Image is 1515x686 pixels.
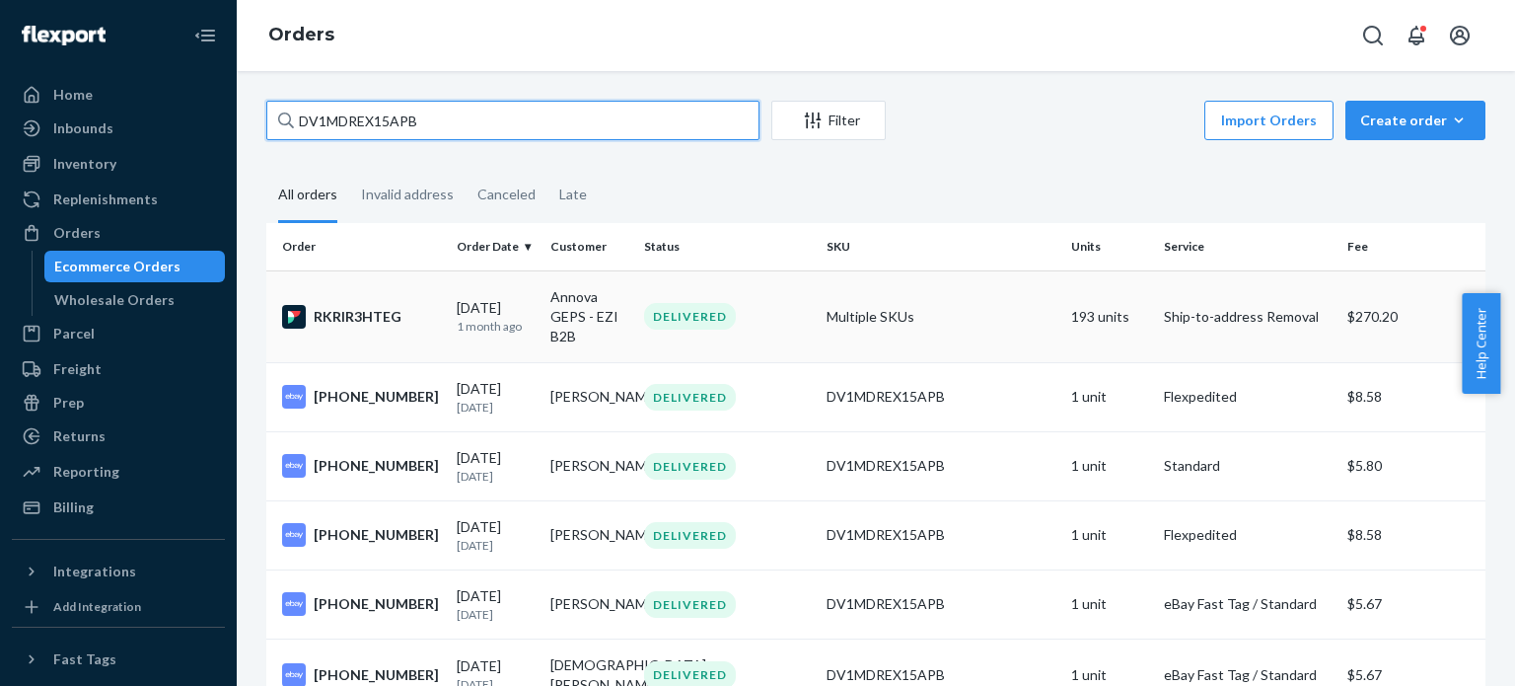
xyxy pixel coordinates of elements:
a: Freight [12,353,225,385]
a: Add Integration [12,595,225,619]
div: [PHONE_NUMBER] [282,385,441,409]
a: Returns [12,420,225,452]
td: 193 units [1063,270,1157,362]
button: Filter [771,101,886,140]
div: Parcel [53,324,95,343]
div: DV1MDREX15APB [827,387,1054,407]
td: $270.20 [1339,270,1485,362]
td: $5.67 [1339,570,1485,639]
div: DELIVERED [644,591,736,618]
p: Flexpedited [1164,525,1331,545]
div: Filter [772,111,885,130]
button: Create order [1345,101,1485,140]
div: Reporting [53,462,119,482]
div: Returns [53,426,106,446]
th: Units [1063,223,1157,270]
div: Customer [550,238,628,255]
div: DELIVERED [644,522,736,549]
img: Flexport logo [22,26,106,45]
div: Invalid address [361,169,454,220]
p: Standard [1164,456,1331,476]
div: Orders [53,223,101,243]
p: [DATE] [457,606,535,623]
button: Close Navigation [185,16,225,55]
div: Canceled [477,169,536,220]
a: Inbounds [12,113,225,144]
button: Help Center [1462,293,1500,394]
div: Billing [53,497,94,517]
div: [DATE] [457,448,535,485]
td: [PERSON_NAME] [542,431,636,500]
th: Fee [1339,223,1485,270]
button: Open Search Box [1353,16,1393,55]
th: Status [636,223,819,270]
td: 1 unit [1063,570,1157,639]
div: Wholesale Orders [54,290,175,310]
p: [DATE] [457,468,535,485]
div: Integrations [53,562,136,581]
td: [PERSON_NAME] [542,570,636,639]
div: Home [53,85,93,105]
td: $8.58 [1339,500,1485,570]
button: Open notifications [1397,16,1436,55]
div: DV1MDREX15APB [827,525,1054,545]
p: [DATE] [457,537,535,554]
div: DV1MDREX15APB [827,456,1054,476]
button: Integrations [12,556,225,587]
a: Parcel [12,318,225,349]
td: 1 unit [1063,362,1157,431]
a: Inventory [12,148,225,180]
p: Flexpedited [1164,387,1331,407]
ol: breadcrumbs [252,7,350,64]
div: DELIVERED [644,384,736,411]
div: [PHONE_NUMBER] [282,592,441,616]
div: [PHONE_NUMBER] [282,523,441,547]
a: Orders [12,217,225,249]
p: [DATE] [457,399,535,416]
a: Replenishments [12,184,225,215]
div: DELIVERED [644,303,736,330]
a: Reporting [12,456,225,488]
td: [PERSON_NAME] [542,362,636,431]
p: eBay Fast Tag / Standard [1164,594,1331,614]
div: Prep [53,393,84,413]
div: Add Integration [53,598,141,615]
a: Ecommerce Orders [44,251,226,282]
div: [DATE] [457,586,535,623]
td: 1 unit [1063,431,1157,500]
td: $5.80 [1339,431,1485,500]
div: Create order [1360,111,1471,130]
div: [DATE] [457,298,535,335]
div: DELIVERED [644,453,736,480]
div: Ecommerce Orders [54,257,180,276]
td: 1 unit [1063,500,1157,570]
a: Home [12,79,225,111]
a: Orders [268,24,334,45]
div: All orders [278,169,337,223]
button: Fast Tags [12,644,225,675]
p: 1 month ago [457,318,535,335]
div: [PHONE_NUMBER] [282,454,441,478]
td: $8.58 [1339,362,1485,431]
th: Order [266,223,449,270]
button: Import Orders [1204,101,1334,140]
div: DV1MDREX15APB [827,594,1054,614]
th: Service [1156,223,1338,270]
div: [DATE] [457,517,535,554]
th: Order Date [449,223,542,270]
div: Late [559,169,587,220]
div: Freight [53,359,102,379]
td: [PERSON_NAME] [542,500,636,570]
a: Prep [12,387,225,419]
div: Inbounds [53,118,113,138]
input: Search orders [266,101,759,140]
div: Inventory [53,154,116,174]
td: Annova GEPS - EZI B2B [542,270,636,362]
p: eBay Fast Tag / Standard [1164,665,1331,685]
button: Open account menu [1440,16,1479,55]
div: RKRIR3HTEG [282,305,441,329]
td: Ship-to-address Removal [1156,270,1338,362]
a: Wholesale Orders [44,284,226,316]
div: Replenishments [53,190,158,209]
